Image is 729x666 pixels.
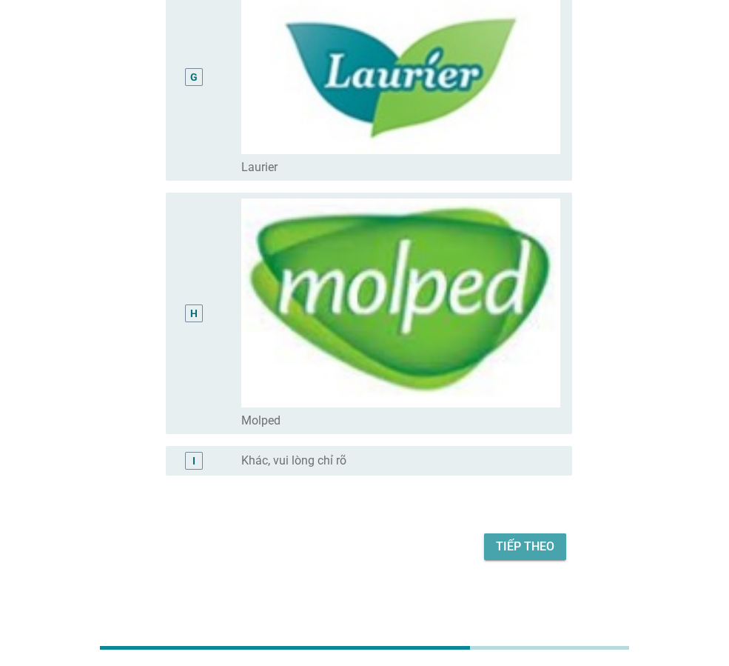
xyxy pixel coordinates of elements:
[484,533,566,560] button: Tiếp theo
[241,413,280,428] label: Molped
[190,69,198,84] div: G
[190,305,198,321] div: H
[241,453,346,468] label: Khác, vui lòng chỉ rõ
[241,160,278,175] label: Laurier
[496,538,554,556] div: Tiếp theo
[192,453,195,468] div: I
[241,199,560,407] img: 2b3cfbbe-7487-4111-91bb-89165c0cb32d-image6.jpeg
